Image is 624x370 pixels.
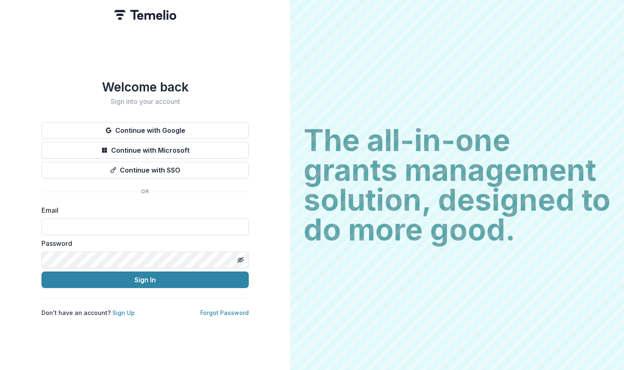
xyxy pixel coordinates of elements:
[41,79,249,94] h1: Welcome back
[41,142,249,159] button: Continue with Microsoft
[200,309,249,316] a: Forgot Password
[41,238,244,248] label: Password
[234,253,247,267] button: Toggle password visibility
[41,271,249,288] button: Sign In
[112,309,135,316] a: Sign Up
[41,98,249,106] h2: Sign into your account
[114,10,176,20] img: Temelio
[41,205,244,215] label: Email
[41,122,249,139] button: Continue with Google
[41,308,135,317] p: Don't have an account?
[41,162,249,178] button: Continue with SSO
